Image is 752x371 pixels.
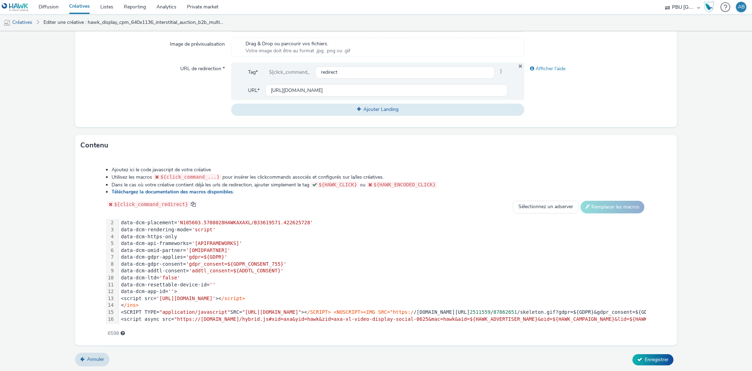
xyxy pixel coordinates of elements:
a: Annuler [75,353,109,366]
label: Image de prévisualisation [167,38,228,48]
span: 2511559 [470,309,490,315]
div: 13 [106,295,115,302]
span: Drag & Drop ou parcourir vos fichiers. [246,40,350,47]
span: 'gdpr=${GDPR}' [186,254,227,260]
div: Afficher l'aide [524,62,671,75]
span: /ins> [124,302,139,308]
button: Enregistrer [632,354,673,365]
span: Votre image doit être au format .jpg, .png ou .gif [246,47,350,54]
span: '[APIFRAMEWORKS]' [192,240,242,246]
img: Hawk Academy [704,1,714,13]
span: '' [168,289,174,294]
span: /SCRIPT> <NOSCRIPT><IMG SRC="https:/ [307,309,414,315]
span: 'addtl_consent=${ADDTL_CONSENT}' [189,268,284,273]
span: Ajouter Landing [363,106,398,113]
div: 7 [106,254,115,261]
div: 8 [106,261,115,268]
div: ${click_command_ [263,66,315,79]
span: ${HAWK_ENCODED_CLICK} [374,182,436,187]
span: '[URL][DOMAIN_NAME]' [156,296,216,301]
span: ${HAWK_CLICK} [318,182,357,187]
img: mobile [4,19,11,26]
div: 6 [106,247,115,254]
a: Téléchargez la documentation des macros disponibles. [112,188,237,195]
div: 14 [106,302,115,309]
img: undefined Logo [2,3,29,12]
button: Remplacer les macros [580,201,644,213]
h3: Contenu [80,140,108,151]
span: Annuler [87,356,104,363]
span: 'N105603.5708028HAWKAXAXL/B33619571.422625728' [177,220,313,225]
li: Utilisez les macros pour insérer les clickcommands associés et configurés sur la/les créatives. [112,173,646,181]
div: 15 [106,309,115,316]
div: 3 [106,226,115,233]
span: 6598 [108,330,119,337]
span: 'script' [192,227,215,232]
span: 87862651 [493,309,517,315]
span: 'gdpr_consent=${GDPR_CONSENT_755}' [186,261,287,267]
div: 16 [106,316,115,323]
span: '' [210,282,216,287]
label: URL de redirection * [177,62,228,72]
div: 10 [106,274,115,281]
li: Dans le cas où votre créative contient déjà les urls de redirection, ajouter simplement le tag ou [112,181,646,188]
span: "application/javascript" [159,309,230,315]
span: /script> [221,296,245,301]
span: '[OMIDPARTNER]' [186,247,230,253]
span: 'false' [159,275,180,280]
a: Editer une créative : hawk_display_cpm_640x1136_interstitial_auction_b2b_multi_2506_00m00s_mix_ev... [40,14,228,31]
li: Ajoutez ici le code javascript de votre créative [112,166,646,173]
a: Hawk Academy [704,1,717,13]
div: 4 [106,233,115,240]
span: } [495,66,508,79]
div: 5 [106,240,115,247]
button: Ajouter Landing [231,104,525,115]
input: url... [265,84,508,97]
div: 11 [106,281,115,289]
div: 9 [106,267,115,274]
span: ${click_command_...} [160,174,220,180]
div: 2 [106,219,115,226]
span: copy to clipboard [191,202,196,207]
div: Longueur maximale conseillée 3000 caractères. [121,330,125,337]
span: Enregistrer [645,356,669,363]
span: ${click_command_redirect} [114,201,188,207]
span: "[URL][DOMAIN_NAME]" [242,309,301,315]
div: 12 [106,288,115,295]
div: AB [738,2,745,12]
